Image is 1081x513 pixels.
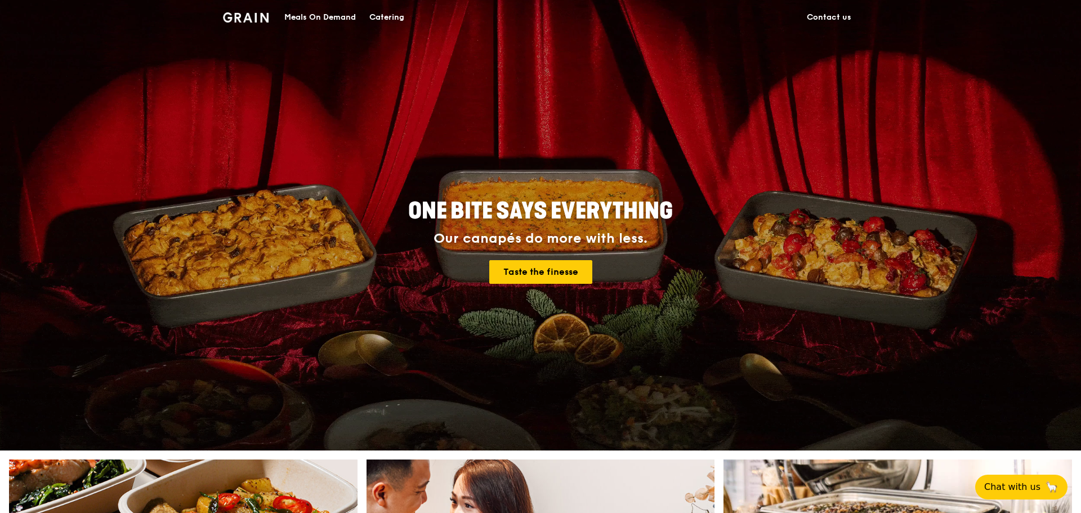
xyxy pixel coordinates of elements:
[1045,480,1058,494] span: 🦙
[284,1,356,34] div: Meals On Demand
[408,198,673,225] span: ONE BITE SAYS EVERYTHING
[975,475,1067,499] button: Chat with us🦙
[223,12,269,23] img: Grain
[984,480,1040,494] span: Chat with us
[369,1,404,34] div: Catering
[489,260,592,284] a: Taste the finesse
[363,1,411,34] a: Catering
[338,231,743,247] div: Our canapés do more with less.
[800,1,858,34] a: Contact us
